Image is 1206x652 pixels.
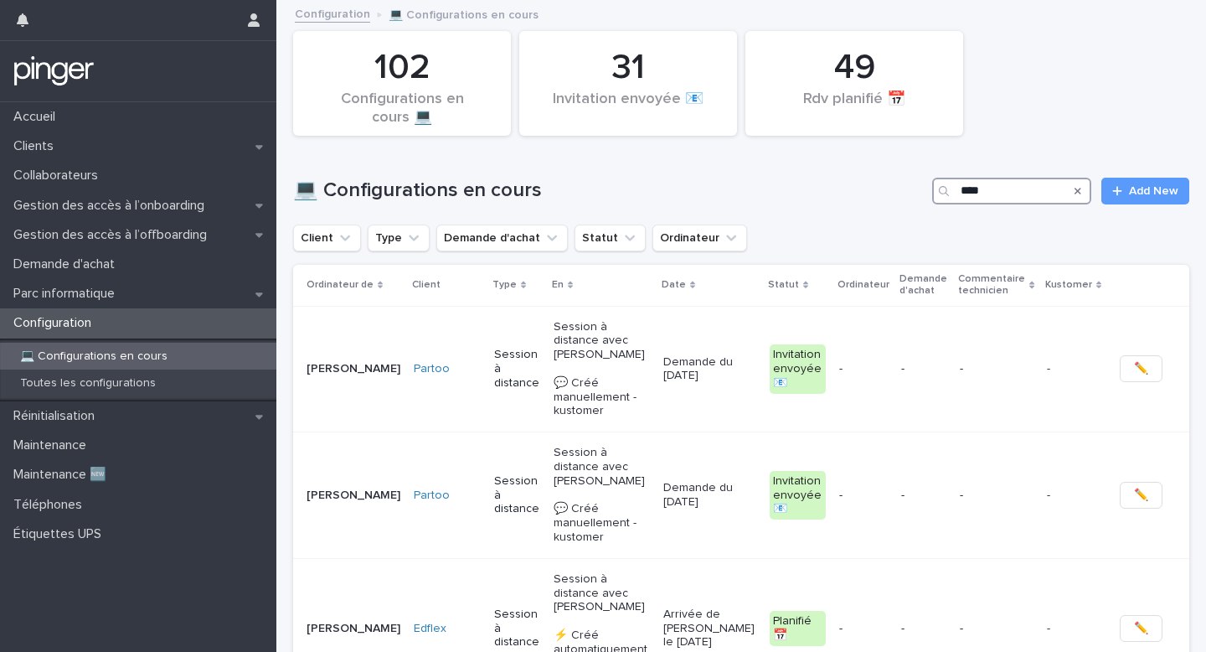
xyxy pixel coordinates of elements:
p: En [552,276,564,294]
p: - [839,362,888,376]
button: Type [368,225,430,251]
p: Type [492,276,517,294]
p: - [839,489,888,503]
div: Rdv planifié 📅 [774,91,935,126]
button: Statut [575,225,646,251]
p: Configuration [7,315,105,331]
input: Search [932,178,1091,204]
div: 31 [548,47,709,89]
p: Date [662,276,686,294]
p: Arrivée de [PERSON_NAME] le [DATE] [663,608,756,649]
p: Session à distance [494,608,540,649]
p: Session à distance [494,474,540,516]
p: Client [412,276,441,294]
button: ✏️ [1120,355,1162,382]
p: Commentaire technicien [958,270,1026,301]
tr: [PERSON_NAME]Partoo Session à distanceSession à distance avec [PERSON_NAME] 💬 Créé manuellement -... [293,432,1189,559]
p: [PERSON_NAME] [307,362,400,376]
p: Kustomer [1045,276,1092,294]
p: Session à distance avec [PERSON_NAME] 💬 Créé manuellement - kustomer [554,320,650,419]
h1: 💻 Configurations en cours [293,179,925,203]
button: Demande d'achat [436,225,568,251]
p: Ordinateur [837,276,889,294]
p: - [1047,618,1054,636]
div: Invitation envoyée 📧 [770,344,826,393]
p: - [901,362,946,376]
p: - [839,622,888,636]
div: Configurations en cours 💻 [322,91,482,126]
button: ✏️ [1120,482,1162,509]
p: Réinitialisation [7,408,108,424]
p: Parc informatique [7,286,128,302]
p: Étiquettes UPS [7,526,115,542]
button: ✏️ [1120,615,1162,642]
p: - [1047,485,1054,503]
div: Invitation envoyée 📧 [548,91,709,126]
p: Statut [768,276,799,294]
p: Session à distance avec [PERSON_NAME] 💬 Créé manuellement - kustomer [554,446,650,545]
p: Téléphones [7,497,95,513]
a: Edflex [414,622,446,636]
p: Ordinateur de [307,276,374,294]
div: Invitation envoyée 📧 [770,471,826,520]
p: - [960,489,1033,503]
p: - [1047,359,1054,376]
div: 102 [322,47,482,89]
p: [PERSON_NAME] [307,622,400,636]
div: Planifié 📅 [770,611,826,646]
button: Client [293,225,361,251]
p: Demande d'achat [899,270,948,301]
span: ✏️ [1134,620,1148,637]
p: 💻 Configurations en cours [7,349,181,364]
p: Toutes les configurations [7,376,169,391]
p: Accueil [7,109,69,125]
a: Add New [1101,178,1189,204]
p: Gestion des accès à l’onboarding [7,198,218,214]
p: Maintenance [7,437,100,453]
p: - [901,622,946,636]
p: Collaborateurs [7,168,111,184]
a: Partoo [414,362,450,376]
p: Clients [7,138,67,154]
p: Demande d'achat [7,256,128,272]
p: - [960,362,1033,376]
span: Add New [1129,185,1178,197]
p: Gestion des accès à l’offboarding [7,227,220,243]
tr: [PERSON_NAME]Partoo Session à distanceSession à distance avec [PERSON_NAME] 💬 Créé manuellement -... [293,306,1189,432]
p: Demande du [DATE] [663,355,756,384]
a: Configuration [295,3,370,23]
p: Demande du [DATE] [663,481,756,510]
p: - [960,622,1033,636]
button: Ordinateur [652,225,747,251]
span: ✏️ [1134,360,1148,377]
p: Session à distance [494,348,540,390]
div: 49 [774,47,935,89]
p: [PERSON_NAME] [307,489,400,503]
p: - [901,489,946,503]
a: Partoo [414,489,450,503]
span: ✏️ [1134,487,1148,504]
img: mTgBEunGTSyRkCgitkcU [13,54,95,88]
p: 💻 Configurations en cours [389,4,539,23]
p: Maintenance 🆕 [7,467,120,483]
